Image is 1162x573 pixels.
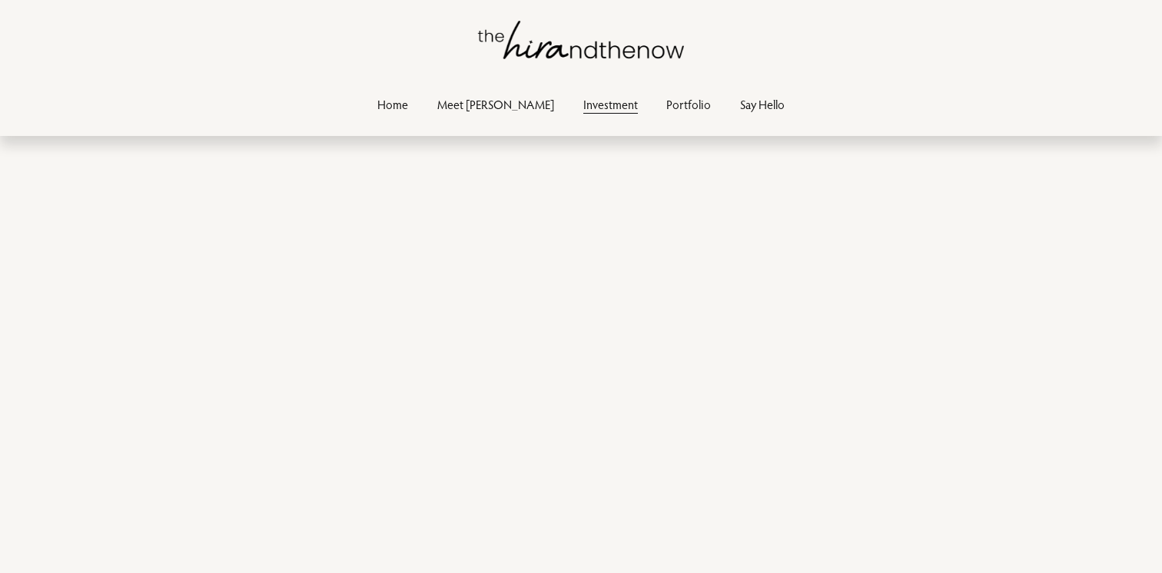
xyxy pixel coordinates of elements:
[583,94,638,115] a: Investment
[437,94,554,115] a: Meet [PERSON_NAME]
[377,94,408,115] a: Home
[478,21,684,59] img: thehirandthenow
[666,94,711,115] a: Portfolio
[740,94,785,115] a: Say Hello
